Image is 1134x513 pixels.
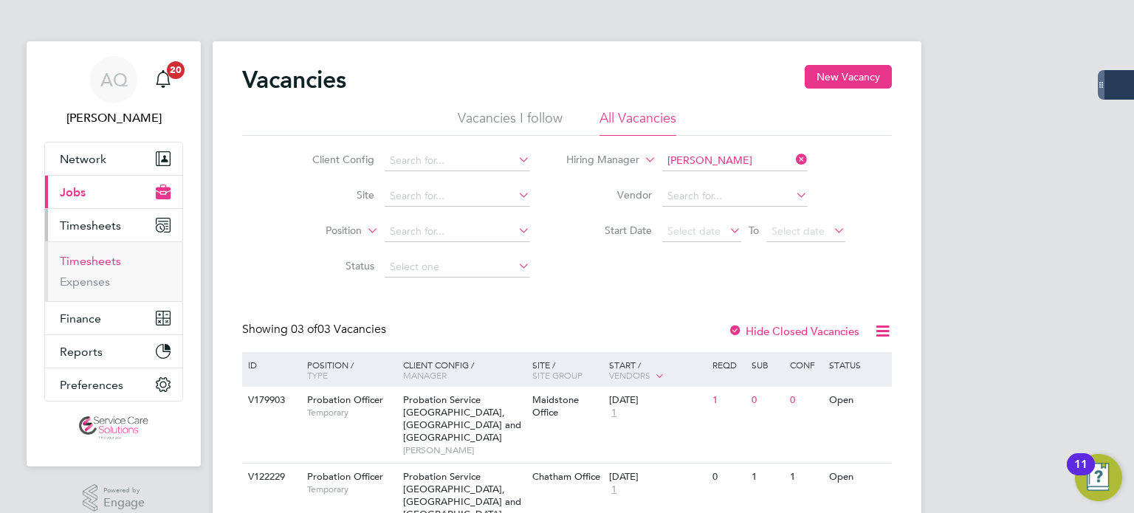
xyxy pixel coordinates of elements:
[45,368,182,401] button: Preferences
[289,259,374,272] label: Status
[307,470,383,483] span: Probation Officer
[45,241,182,301] div: Timesheets
[805,65,892,89] button: New Vacancy
[1074,464,1087,483] div: 11
[825,352,890,377] div: Status
[609,407,619,419] span: 1
[103,497,145,509] span: Engage
[60,185,86,199] span: Jobs
[403,393,521,444] span: Probation Service [GEOGRAPHIC_DATA], [GEOGRAPHIC_DATA] and [GEOGRAPHIC_DATA]
[609,394,705,407] div: [DATE]
[79,416,148,440] img: servicecare-logo-retina.png
[1075,454,1122,501] button: Open Resource Center, 11 new notifications
[289,188,374,202] label: Site
[609,369,650,381] span: Vendors
[45,302,182,334] button: Finance
[532,369,583,381] span: Site Group
[307,407,396,419] span: Temporary
[825,387,890,414] div: Open
[45,176,182,208] button: Jobs
[60,345,103,359] span: Reports
[709,352,747,377] div: Reqd
[667,224,721,238] span: Select date
[289,153,374,166] label: Client Config
[709,464,747,491] div: 0
[709,387,747,414] div: 1
[103,484,145,497] span: Powered by
[748,387,786,414] div: 0
[244,352,296,377] div: ID
[403,444,525,456] span: [PERSON_NAME]
[532,470,600,483] span: Chatham Office
[60,378,123,392] span: Preferences
[825,464,890,491] div: Open
[458,109,563,136] li: Vacancies I follow
[277,224,362,238] label: Position
[242,322,389,337] div: Showing
[60,254,121,268] a: Timesheets
[60,311,101,326] span: Finance
[244,464,296,491] div: V122229
[385,151,530,171] input: Search for...
[60,218,121,233] span: Timesheets
[45,335,182,368] button: Reports
[529,352,606,388] div: Site /
[385,257,530,278] input: Select one
[554,153,639,168] label: Hiring Manager
[748,464,786,491] div: 1
[605,352,709,389] div: Start /
[748,352,786,377] div: Sub
[786,387,825,414] div: 0
[609,471,705,483] div: [DATE]
[772,224,825,238] span: Select date
[532,393,579,419] span: Maidstone Office
[60,275,110,289] a: Expenses
[609,483,619,496] span: 1
[399,352,529,388] div: Client Config /
[242,65,346,94] h2: Vacancies
[27,41,201,466] nav: Main navigation
[403,369,447,381] span: Manager
[45,142,182,175] button: Network
[786,352,825,377] div: Conf
[567,188,652,202] label: Vendor
[728,324,859,338] label: Hide Closed Vacancies
[296,352,399,388] div: Position /
[44,56,183,127] a: AQ[PERSON_NAME]
[599,109,676,136] li: All Vacancies
[662,151,808,171] input: Search for...
[291,322,317,337] span: 03 of
[307,393,383,406] span: Probation Officer
[307,369,328,381] span: Type
[567,224,652,237] label: Start Date
[662,186,808,207] input: Search for...
[148,56,178,103] a: 20
[244,387,296,414] div: V179903
[385,221,530,242] input: Search for...
[385,186,530,207] input: Search for...
[291,322,386,337] span: 03 Vacancies
[44,109,183,127] span: Andrew Quinney
[60,152,106,166] span: Network
[307,483,396,495] span: Temporary
[786,464,825,491] div: 1
[83,484,145,512] a: Powered byEngage
[44,416,183,440] a: Go to home page
[167,61,185,79] span: 20
[744,221,763,240] span: To
[45,209,182,241] button: Timesheets
[100,70,128,89] span: AQ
